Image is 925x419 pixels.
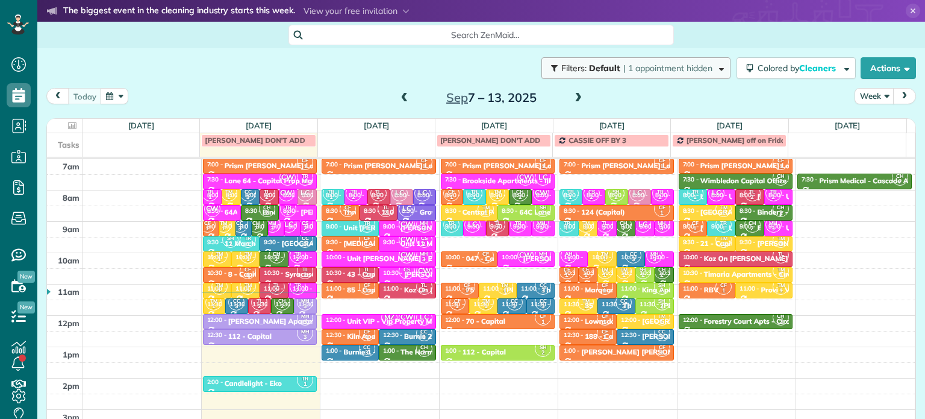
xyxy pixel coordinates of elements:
[716,285,731,297] small: 1
[535,301,550,312] small: 3
[490,223,505,235] small: 2
[653,192,668,203] small: 2
[585,286,685,294] div: Marquam Hill - Circum Pacific
[404,286,488,294] div: Koz On [PERSON_NAME]
[378,207,393,219] small: 2
[343,348,412,356] div: Burnie 1 - Eko Living
[478,207,493,219] small: 1
[297,269,313,281] small: 2
[766,223,781,235] small: 3
[416,91,567,104] h2: 7 – 13, 2025
[240,269,255,281] small: 1
[240,254,255,265] small: 1
[497,285,512,297] small: 1
[228,332,272,341] div: 112 - Capital
[63,162,79,171] span: 7am
[417,239,432,250] small: 2
[128,121,154,130] a: [DATE]
[446,90,468,105] span: Sep
[204,201,220,217] span: CW
[399,216,415,233] span: CW
[466,317,505,326] div: 70 - Capital
[855,88,894,104] button: Week
[416,309,432,326] span: LC
[281,216,297,233] span: LC
[893,88,916,104] button: next
[716,223,731,235] small: 1
[535,161,550,172] small: 1
[597,269,612,281] small: 1
[581,162,691,170] div: Prism [PERSON_NAME] Location
[466,254,509,263] div: 047 - Capital
[535,57,730,79] a: Filters: Default | 1 appointment hidden
[399,247,415,263] span: CW
[688,223,703,235] small: 1
[629,185,646,201] span: LC
[297,185,313,201] span: LC
[490,192,505,203] small: 1
[704,270,802,279] div: Timaria Apartments - Circum
[360,223,375,235] small: 1
[323,192,338,203] small: 1
[17,271,35,283] span: New
[655,207,670,219] small: 1
[511,223,526,235] small: 2
[585,317,693,326] div: Lownsdale Apts - Circum Pacific
[462,177,565,185] div: Brookside Apartments - illume
[269,254,284,265] small: 2
[297,332,313,343] small: 3
[688,192,703,203] small: 1
[773,207,788,219] small: 2
[282,239,408,248] div: [GEOGRAPHIC_DATA] - Jle Properties
[229,301,244,312] small: 3
[400,348,473,356] div: The Harmony - Illume
[371,192,386,203] small: 2
[343,239,438,248] div: [MEDICAL_DATA] Pharmacy
[399,232,415,248] span: CW
[799,63,838,74] span: Cleaners
[623,63,712,74] span: | 1 appointment hidden
[737,57,856,79] button: Colored byCleaners
[635,269,650,281] small: 2
[58,287,79,297] span: 11am
[459,285,475,297] small: 1
[585,332,681,341] div: 188 - Capital Property Mgmt
[206,301,221,312] small: 1
[535,169,551,186] span: LC
[535,347,550,359] small: 2
[467,192,482,203] small: 1
[773,254,788,265] small: 2
[347,317,470,326] div: Unit VIP - Vip Property Management
[561,63,587,74] span: Filters:
[202,192,217,203] small: 1
[581,348,730,356] div: [PERSON_NAME] [PERSON_NAME] - Circum
[704,254,788,263] div: Koz On [PERSON_NAME]
[240,285,255,297] small: 1
[228,317,359,326] div: [PERSON_NAME] Apartments - Circum
[599,121,625,130] a: [DATE]
[391,185,408,201] span: LC
[340,207,355,219] small: 1
[745,223,760,235] small: 2
[563,192,578,203] small: 1
[597,254,612,265] small: 1
[481,121,507,130] a: [DATE]
[609,192,624,203] small: 2
[347,332,453,341] div: Kiln Apartments - Jle Properties
[279,169,296,186] span: CW
[290,254,305,265] small: 2
[655,223,670,235] small: 3
[216,223,231,235] small: 1
[578,301,593,312] small: 1
[343,224,465,232] div: Unit [PERSON_NAME] B - Eko Living
[417,332,432,343] small: 3
[260,192,275,203] small: 2
[269,285,284,297] small: 2
[249,223,264,235] small: 2
[655,161,670,172] small: 1
[655,347,670,359] small: 1
[773,176,788,187] small: 2
[655,285,670,297] small: 2
[700,162,811,170] div: Prism [PERSON_NAME] Location
[642,332,826,341] div: [PERSON_NAME][GEOGRAPHIC_DATA] - Jle Properties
